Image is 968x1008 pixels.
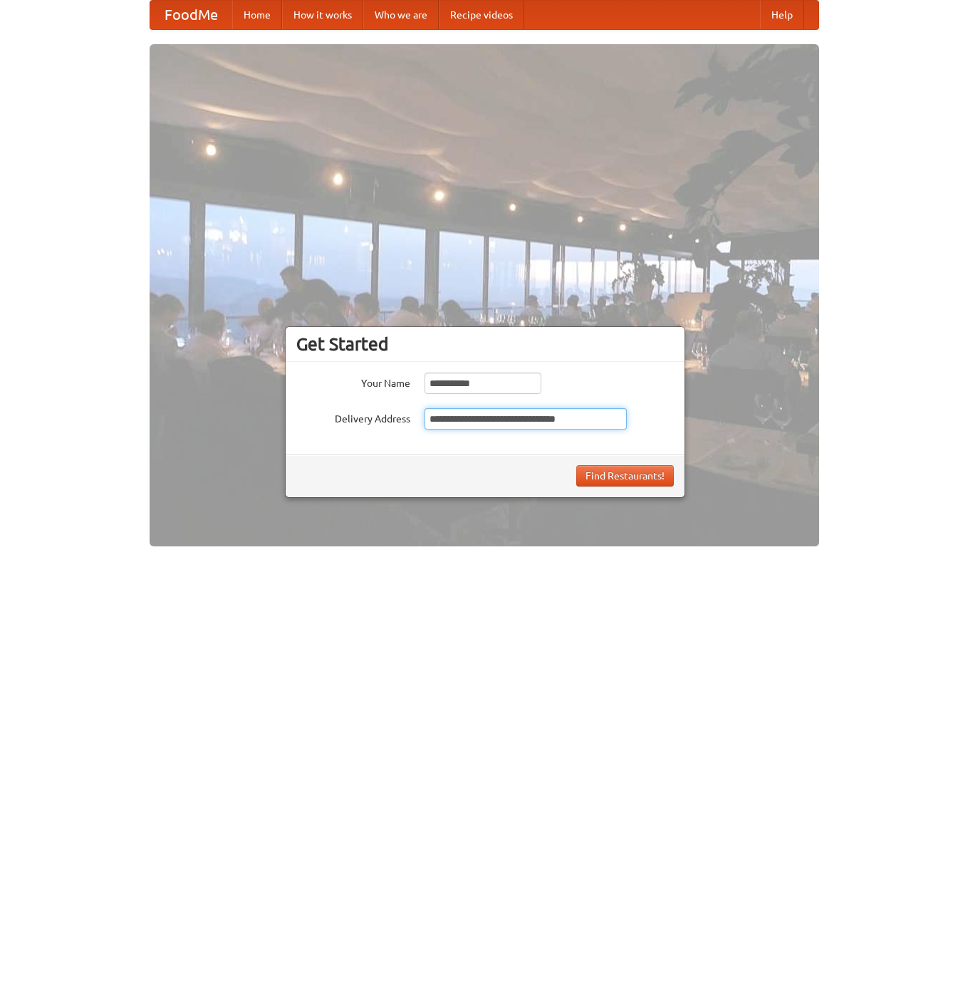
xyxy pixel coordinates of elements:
h3: Get Started [296,333,674,355]
button: Find Restaurants! [576,465,674,487]
label: Delivery Address [296,408,410,426]
a: Who we are [363,1,439,29]
a: Recipe videos [439,1,524,29]
a: FoodMe [150,1,232,29]
label: Your Name [296,373,410,390]
a: How it works [282,1,363,29]
a: Help [760,1,804,29]
a: Home [232,1,282,29]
